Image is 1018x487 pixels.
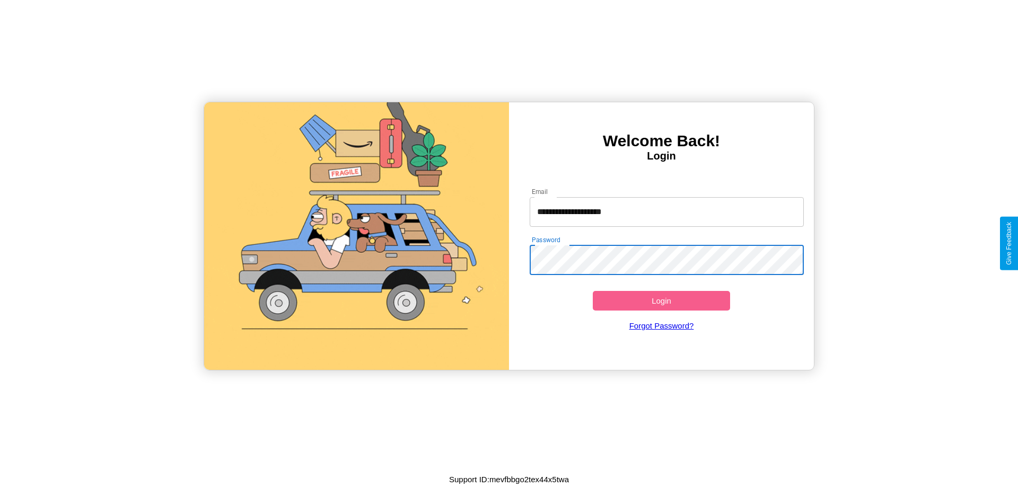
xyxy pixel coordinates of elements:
[509,150,814,162] h4: Login
[1005,222,1013,265] div: Give Feedback
[204,102,509,370] img: gif
[524,311,799,341] a: Forgot Password?
[532,187,548,196] label: Email
[532,235,560,244] label: Password
[449,472,569,486] p: Support ID: mevfbbgo2tex44x5twa
[509,132,814,150] h3: Welcome Back!
[593,291,730,311] button: Login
